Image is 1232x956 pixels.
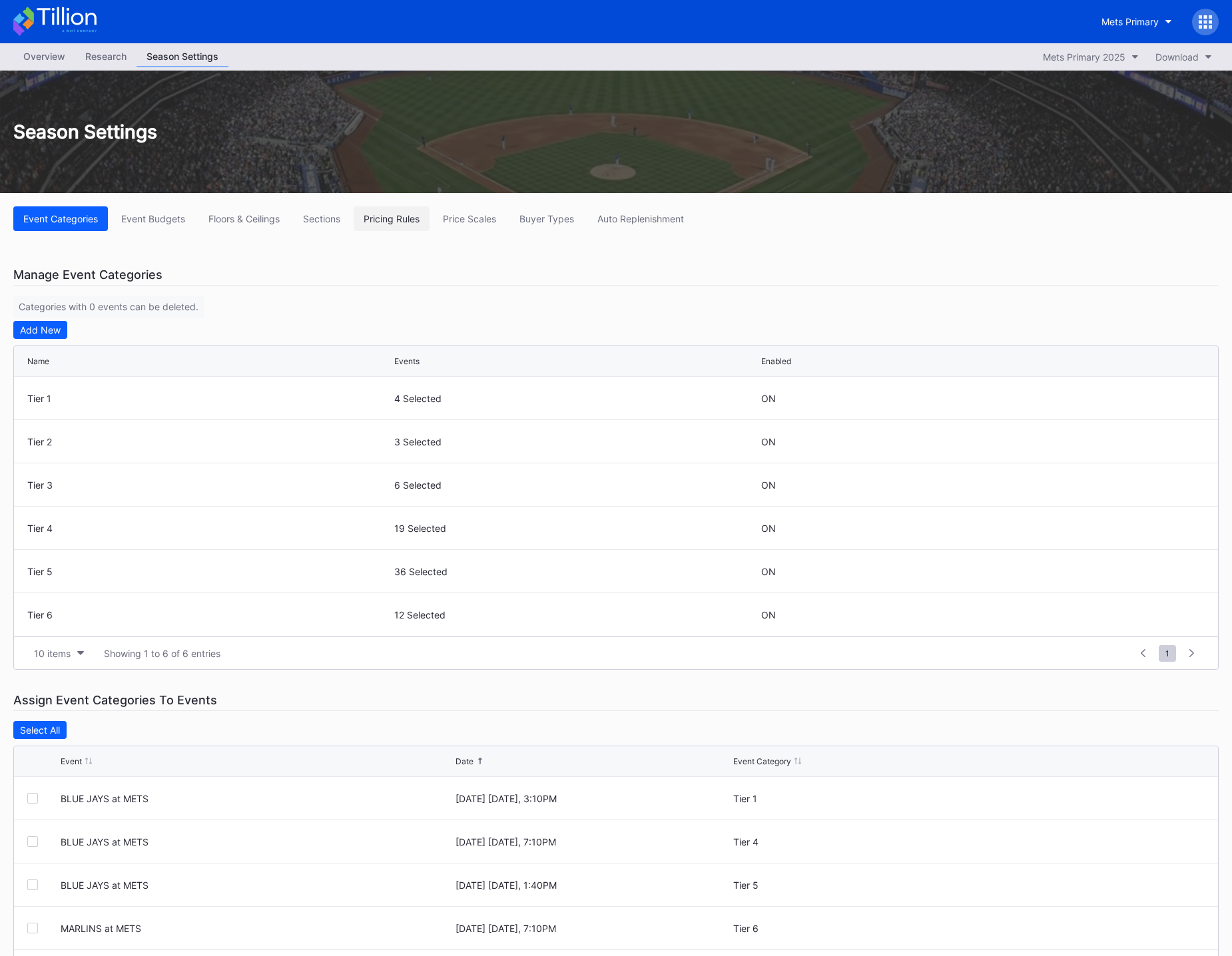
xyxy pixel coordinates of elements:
[27,523,391,534] div: Tier 4
[456,756,473,766] div: Date
[733,879,1125,891] div: Tier 5
[61,756,82,766] div: Event
[733,836,1125,847] div: Tier 4
[104,648,220,659] div: Showing 1 to 6 of 6 entries
[761,393,776,404] div: ON
[1043,51,1125,63] div: Mets Primary 2025
[733,793,1125,804] div: Tier 1
[75,47,137,67] a: Research
[20,324,61,336] div: Add New
[394,436,758,447] div: 3 Selected
[1036,48,1145,66] button: Mets Primary 2025
[23,213,98,224] div: Event Categories
[443,213,496,224] div: Price Scales
[433,206,506,231] button: Price Scales
[394,479,758,491] div: 6 Selected
[733,923,1125,934] div: Tier 6
[1155,51,1199,63] div: Download
[61,923,452,934] div: MARLINS at METS
[303,213,340,224] div: Sections
[13,296,204,318] div: Categories with 0 events can be deleted.
[198,206,290,231] button: Floors & Ceilings
[394,393,758,404] div: 4 Selected
[27,644,91,662] button: 10 items
[13,721,67,739] button: Select All
[761,523,776,534] div: ON
[394,566,758,577] div: 36 Selected
[27,566,391,577] div: Tier 5
[597,213,684,224] div: Auto Replenishment
[509,206,584,231] button: Buyer Types
[1149,48,1219,66] button: Download
[456,793,730,804] div: [DATE] [DATE], 3:10PM
[761,436,776,447] div: ON
[34,648,71,659] div: 10 items
[27,393,391,404] div: Tier 1
[13,321,67,339] button: Add New
[394,523,758,534] div: 19 Selected
[208,213,280,224] div: Floors & Ceilings
[27,436,391,447] div: Tier 2
[13,47,75,66] div: Overview
[1091,9,1182,34] button: Mets Primary
[13,690,1219,711] div: Assign Event Categories To Events
[519,213,574,224] div: Buyer Types
[27,356,49,366] div: Name
[761,356,791,366] div: Enabled
[354,206,430,231] button: Pricing Rules
[13,47,75,67] a: Overview
[61,879,452,891] div: BLUE JAYS at METS
[456,836,730,847] div: [DATE] [DATE], 7:10PM
[1159,645,1176,662] span: 1
[137,47,228,67] a: Season Settings
[364,213,420,224] div: Pricing Rules
[20,724,60,736] div: Select All
[13,264,1219,286] div: Manage Event Categories
[121,213,185,224] div: Event Budgets
[27,479,391,491] div: Tier 3
[61,793,452,804] div: BLUE JAYS at METS
[293,206,350,231] button: Sections
[733,756,791,766] div: Event Category
[61,836,452,847] div: BLUE JAYS at METS
[761,479,776,491] div: ON
[456,879,730,891] div: [DATE] [DATE], 1:40PM
[587,206,694,231] button: Auto Replenishment
[13,206,108,231] button: Event Categories
[1101,16,1159,27] div: Mets Primary
[456,923,730,934] div: [DATE] [DATE], 7:10PM
[75,47,137,66] div: Research
[394,356,420,366] div: Events
[761,609,776,620] div: ON
[111,206,195,231] button: Event Budgets
[394,609,758,620] div: 12 Selected
[761,566,776,577] div: ON
[27,609,391,620] div: Tier 6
